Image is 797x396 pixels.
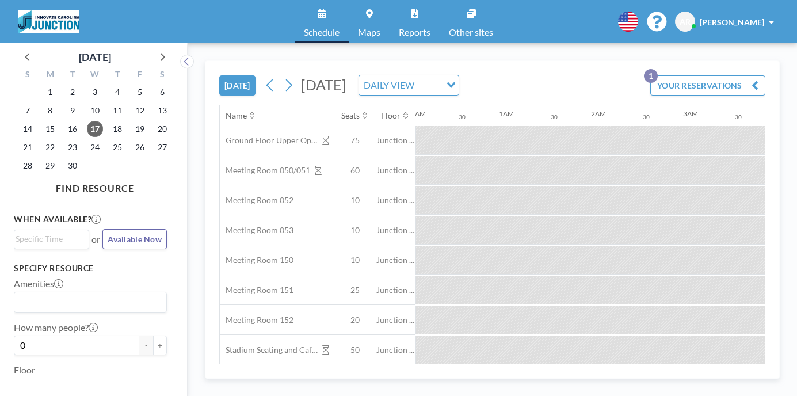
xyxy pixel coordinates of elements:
span: 50 [335,345,375,355]
span: [PERSON_NAME] [700,17,764,27]
span: Junction ... [375,225,415,235]
p: 1 [644,69,658,83]
span: Thursday, September 18, 2025 [109,121,125,137]
span: Schedule [304,28,340,37]
span: Junction ... [375,255,415,265]
label: Amenities [14,278,63,290]
span: Sunday, September 14, 2025 [20,121,36,137]
h4: FIND RESOURCE [14,178,176,194]
span: Meeting Room 150 [220,255,293,265]
span: Sunday, September 7, 2025 [20,102,36,119]
span: AR [680,17,691,27]
div: 12AM [407,109,426,118]
span: Saturday, September 13, 2025 [154,102,170,119]
span: DAILY VIEW [361,78,417,93]
span: Reports [399,28,430,37]
span: Meeting Room 152 [220,315,293,325]
span: Tuesday, September 9, 2025 [64,102,81,119]
span: Available Now [108,234,162,244]
span: Maps [358,28,380,37]
span: Junction ... [375,195,415,205]
span: 75 [335,135,375,146]
span: 60 [335,165,375,176]
span: Meeting Room 050/051 [220,165,310,176]
span: Meeting Room 151 [220,285,293,295]
div: S [17,68,39,83]
button: Available Now [102,229,167,249]
span: Tuesday, September 16, 2025 [64,121,81,137]
div: T [62,68,84,83]
h3: Specify resource [14,263,167,273]
div: Search for option [14,230,89,247]
div: 2AM [591,109,606,118]
div: [DATE] [79,49,111,65]
div: F [128,68,151,83]
button: - [139,336,153,355]
span: Friday, September 19, 2025 [132,121,148,137]
span: 10 [335,255,375,265]
span: Junction ... [375,135,415,146]
input: Search for option [16,295,160,310]
span: Saturday, September 27, 2025 [154,139,170,155]
span: Friday, September 12, 2025 [132,102,148,119]
span: Friday, September 5, 2025 [132,84,148,100]
span: Stadium Seating and Cafe area [220,345,318,355]
span: Monday, September 22, 2025 [42,139,58,155]
span: Monday, September 1, 2025 [42,84,58,100]
span: Other sites [449,28,493,37]
span: 20 [335,315,375,325]
div: 30 [735,113,742,121]
div: T [106,68,128,83]
span: Monday, September 8, 2025 [42,102,58,119]
button: YOUR RESERVATIONS1 [650,75,765,96]
span: Ground Floor Upper Open Area [220,135,318,146]
div: W [84,68,106,83]
div: 30 [459,113,466,121]
div: Seats [341,111,360,121]
div: 30 [643,113,650,121]
label: How many people? [14,322,98,333]
span: 25 [335,285,375,295]
span: Junction ... [375,315,415,325]
span: Wednesday, September 17, 2025 [87,121,103,137]
label: Floor [14,364,35,376]
div: 3AM [683,109,698,118]
span: Junction ... [375,345,415,355]
div: Search for option [14,292,166,312]
button: [DATE] [219,75,256,96]
div: 30 [551,113,558,121]
input: Search for option [16,233,82,245]
span: or [91,234,100,245]
span: Wednesday, September 24, 2025 [87,139,103,155]
button: + [153,336,167,355]
span: Meeting Room 053 [220,225,293,235]
span: Tuesday, September 23, 2025 [64,139,81,155]
span: Saturday, September 6, 2025 [154,84,170,100]
span: Meeting Room 052 [220,195,293,205]
span: Junction ... [375,165,415,176]
span: Saturday, September 20, 2025 [154,121,170,137]
div: S [151,68,173,83]
span: Monday, September 15, 2025 [42,121,58,137]
span: Sunday, September 28, 2025 [20,158,36,174]
img: organization-logo [18,10,79,33]
div: Floor [381,111,401,121]
span: Sunday, September 21, 2025 [20,139,36,155]
span: 10 [335,225,375,235]
input: Search for option [418,78,440,93]
div: 1AM [499,109,514,118]
div: Name [226,111,247,121]
div: Search for option [359,75,459,95]
span: Friday, September 26, 2025 [132,139,148,155]
span: Wednesday, September 10, 2025 [87,102,103,119]
div: M [39,68,62,83]
span: [DATE] [301,76,346,93]
span: Wednesday, September 3, 2025 [87,84,103,100]
span: Thursday, September 25, 2025 [109,139,125,155]
span: Tuesday, September 2, 2025 [64,84,81,100]
span: Monday, September 29, 2025 [42,158,58,174]
span: Junction ... [375,285,415,295]
span: Thursday, September 4, 2025 [109,84,125,100]
span: Tuesday, September 30, 2025 [64,158,81,174]
span: 10 [335,195,375,205]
